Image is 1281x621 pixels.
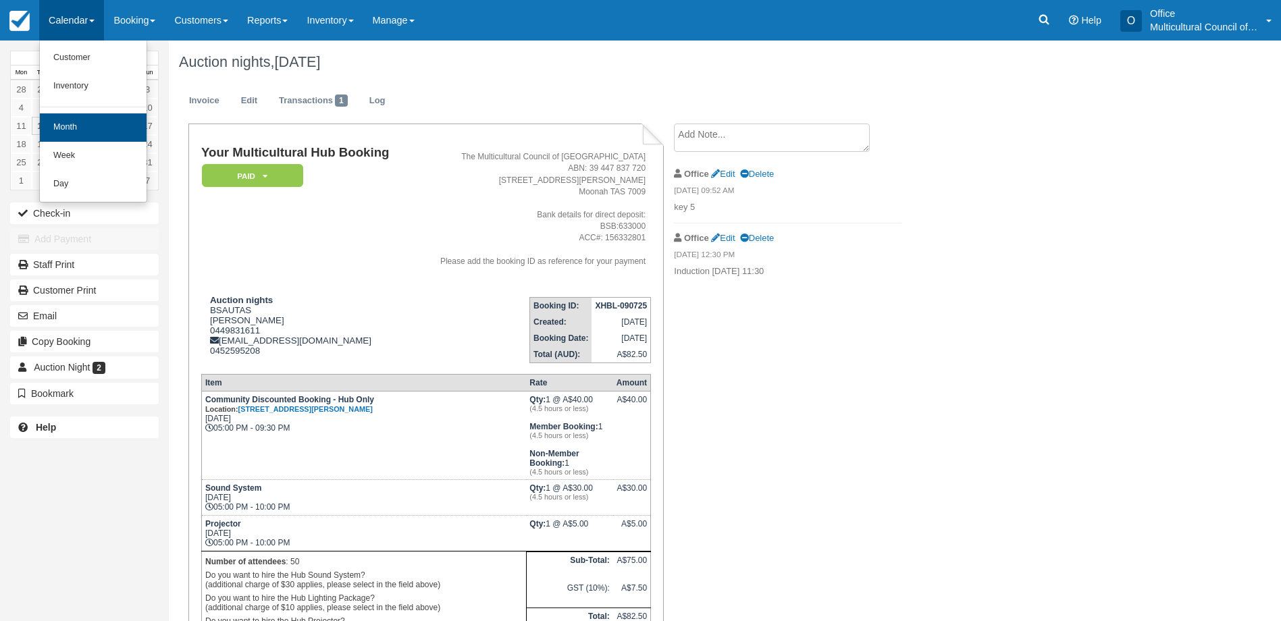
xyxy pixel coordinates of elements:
[201,295,411,356] div: BSAUTAS [PERSON_NAME] 0449831611 [EMAIL_ADDRESS][DOMAIN_NAME] 0452595208
[740,169,774,179] a: Delete
[613,580,651,607] td: A$7.50
[32,99,53,117] a: 5
[11,153,32,171] a: 25
[137,99,158,117] a: 10
[238,405,373,413] a: [STREET_ADDRESS][PERSON_NAME]
[1081,15,1101,26] span: Help
[10,305,159,327] button: Email
[231,88,267,114] a: Edit
[11,171,32,190] a: 1
[32,80,53,99] a: 29
[39,40,147,202] ul: Calendar
[201,163,298,188] a: Paid
[9,11,30,31] img: checkfront-main-nav-mini-logo.png
[179,54,1120,70] h1: Auction nights,
[684,169,709,179] strong: Office
[34,362,90,373] span: Auction Night
[1069,16,1078,25] i: Help
[205,591,523,614] p: Do you want to hire the Hub Lighting Package? (additional charge of $10 applies, please select in...
[529,422,598,431] strong: Member Booking
[1150,7,1258,20] p: Office
[205,568,523,591] p: Do you want to hire the Hub Sound System? (additional charge of $30 applies, please select in the...
[205,557,286,566] strong: Number of attendees
[205,405,373,413] small: Location:
[11,99,32,117] a: 4
[202,164,303,188] em: Paid
[93,362,105,374] span: 2
[592,314,650,330] td: [DATE]
[529,468,609,476] em: (4.5 hours or less)
[530,330,592,346] th: Booking Date:
[32,153,53,171] a: 26
[137,65,158,80] th: Sun
[11,65,32,80] th: Mon
[201,391,526,479] td: [DATE] 05:00 PM - 09:30 PM
[137,80,158,99] a: 3
[32,171,53,190] a: 2
[10,202,159,224] button: Check-in
[530,346,592,363] th: Total (AUD):
[335,94,348,107] span: 1
[32,117,53,135] a: 12
[359,88,396,114] a: Log
[529,449,579,468] strong: Non-Member Booking
[137,171,158,190] a: 7
[613,374,651,391] th: Amount
[526,479,612,515] td: 1 @ A$30.00
[674,249,901,264] em: [DATE] 12:30 PM
[526,515,612,551] td: 1 @ A$5.00
[595,301,647,310] strong: XHBL-090725
[179,88,230,114] a: Invoice
[529,493,609,501] em: (4.5 hours or less)
[40,142,147,170] a: Week
[205,519,241,529] strong: Projector
[11,80,32,99] a: 28
[10,279,159,301] a: Customer Print
[526,580,612,607] td: GST (10%):
[529,519,546,529] strong: Qty
[10,331,159,352] button: Copy Booking
[530,297,592,314] th: Booking ID:
[201,479,526,515] td: [DATE] 05:00 PM - 10:00 PM
[10,416,159,438] a: Help
[205,395,374,414] strong: Community Discounted Booking - Hub Only
[1150,20,1258,34] p: Multicultural Council of [GEOGRAPHIC_DATA]
[137,153,158,171] a: 31
[32,135,53,153] a: 19
[613,552,651,580] td: A$75.00
[11,135,32,153] a: 18
[10,356,159,378] a: Auction Night 2
[10,228,159,250] button: Add Payment
[416,151,646,267] address: The Multicultural Council of [GEOGRAPHIC_DATA] ABN: 39 447 837 720 [STREET_ADDRESS][PERSON_NAME] ...
[674,201,901,214] p: key 5
[711,169,735,179] a: Edit
[137,135,158,153] a: 24
[529,404,609,412] em: (4.5 hours or less)
[40,170,147,198] a: Day
[36,422,56,433] b: Help
[674,265,901,278] p: Induction [DATE] 11:30
[10,383,159,404] button: Bookmark
[40,44,147,72] a: Customer
[711,233,735,243] a: Edit
[674,185,901,200] em: [DATE] 09:52 AM
[526,391,612,479] td: 1 @ A$40.00 1 1
[617,395,647,415] div: A$40.00
[205,555,523,568] p: : 50
[592,346,650,363] td: A$82.50
[10,254,159,275] a: Staff Print
[205,483,261,493] strong: Sound System
[40,113,147,142] a: Month
[210,295,273,305] strong: Auction nights
[1120,10,1142,32] div: O
[137,117,158,135] a: 17
[617,483,647,504] div: A$30.00
[529,431,609,439] em: (4.5 hours or less)
[269,88,358,114] a: Transactions1
[684,233,709,243] strong: Office
[740,233,774,243] a: Delete
[526,552,612,580] th: Sub-Total:
[201,374,526,391] th: Item
[592,330,650,346] td: [DATE]
[11,117,32,135] a: 11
